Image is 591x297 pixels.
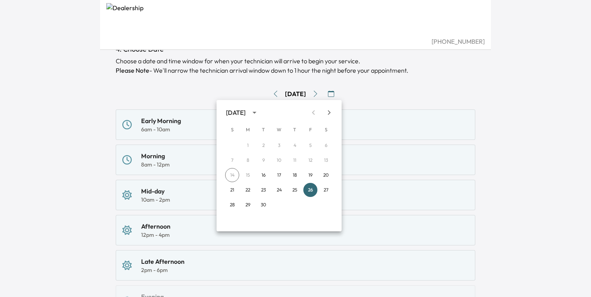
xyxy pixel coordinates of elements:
[256,198,270,212] button: 30
[256,168,270,182] button: 16
[241,198,255,212] button: 29
[303,168,317,182] button: 19
[303,183,317,197] button: 26
[256,183,270,197] button: 23
[248,106,261,119] button: calendar view is open, switch to year view
[319,183,333,197] button: 27
[225,198,239,212] button: 28
[321,105,337,120] button: Next month
[272,122,286,138] span: Wednesday
[319,168,333,182] button: 20
[226,108,245,117] div: [DATE]
[241,183,255,197] button: 22
[225,183,239,197] button: 21
[288,183,302,197] button: 25
[288,122,302,138] span: Thursday
[272,168,286,182] button: 17
[272,183,286,197] button: 24
[319,122,333,138] span: Saturday
[303,122,317,138] span: Friday
[288,168,302,182] button: 18
[225,122,239,138] span: Sunday
[256,122,270,138] span: Tuesday
[241,122,255,138] span: Monday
